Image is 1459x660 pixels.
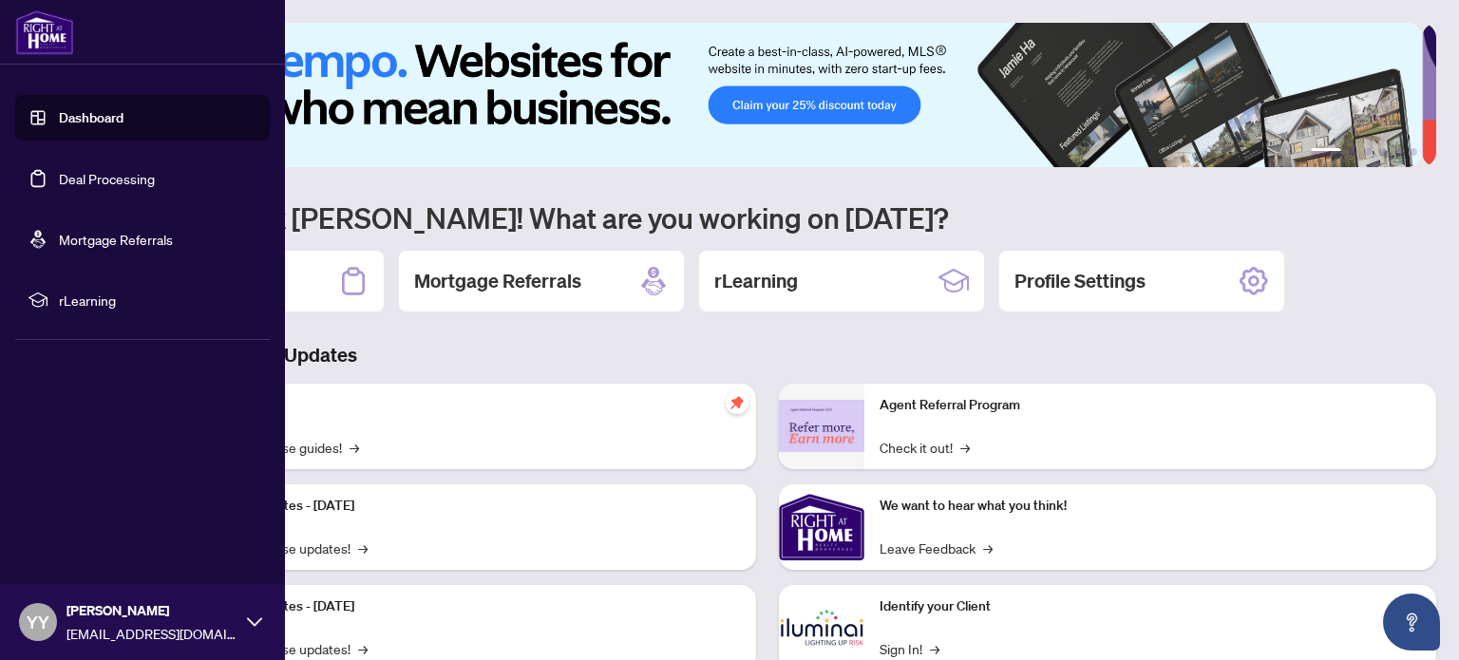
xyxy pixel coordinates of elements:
span: [PERSON_NAME] [66,600,237,621]
span: → [350,437,359,458]
span: → [358,638,368,659]
p: We want to hear what you think! [880,496,1421,517]
span: → [358,537,368,558]
button: 3 [1364,148,1372,156]
img: We want to hear what you think! [779,484,864,570]
img: logo [15,9,74,55]
span: YY [27,609,49,635]
p: Self-Help [199,395,741,416]
span: rLearning [59,290,256,311]
button: 6 [1410,148,1417,156]
span: → [983,537,993,558]
a: Sign In!→ [880,638,939,659]
h2: Profile Settings [1014,268,1146,294]
img: Agent Referral Program [779,400,864,452]
a: Dashboard [59,109,123,126]
button: 5 [1394,148,1402,156]
a: Leave Feedback→ [880,537,993,558]
a: Mortgage Referrals [59,231,173,248]
p: Agent Referral Program [880,395,1421,416]
h3: Brokerage & Industry Updates [99,342,1436,368]
p: Platform Updates - [DATE] [199,496,741,517]
img: Slide 0 [99,23,1422,167]
button: 1 [1311,148,1341,156]
h2: Mortgage Referrals [414,268,581,294]
button: 4 [1379,148,1387,156]
span: → [960,437,970,458]
span: [EMAIL_ADDRESS][DOMAIN_NAME] [66,623,237,644]
p: Platform Updates - [DATE] [199,596,741,617]
a: Deal Processing [59,170,155,187]
button: Open asap [1383,594,1440,651]
span: pushpin [726,391,748,414]
h2: rLearning [714,268,798,294]
a: Check it out!→ [880,437,970,458]
h1: Welcome back [PERSON_NAME]! What are you working on [DATE]? [99,199,1436,236]
button: 2 [1349,148,1356,156]
span: → [930,638,939,659]
p: Identify your Client [880,596,1421,617]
